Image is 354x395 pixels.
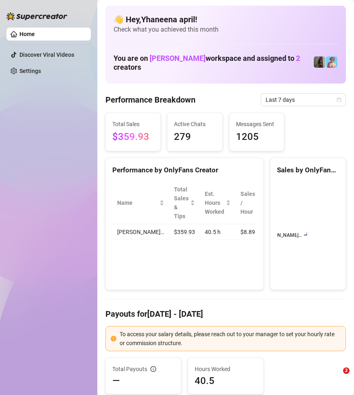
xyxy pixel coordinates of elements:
[240,189,255,216] span: Sales / Hour
[200,224,236,240] td: 40.5 h
[19,31,35,37] a: Home
[6,12,67,20] img: logo-BBDzfeDw.svg
[169,182,200,224] th: Total Sales & Tips
[120,330,341,348] div: To access your salary details, please reach out to your manager to set your hourly rate or commis...
[236,224,266,240] td: $8.89
[112,182,169,224] th: Name
[236,129,277,145] span: 1205
[112,120,154,129] span: Total Sales
[117,198,158,207] span: Name
[112,129,154,145] span: $359.93
[326,367,346,387] iframe: Intercom live chat
[337,97,341,102] span: calendar
[112,224,169,240] td: [PERSON_NAME]…
[174,185,189,221] span: Total Sales & Tips
[277,165,339,176] div: Sales by OnlyFans Creator
[114,14,338,25] h4: 👋 Hey, Yhaneena april !
[236,182,266,224] th: Sales / Hour
[111,336,116,341] span: exclamation-circle
[195,365,257,374] span: Hours Worked
[169,224,200,240] td: $359.93
[150,366,156,372] span: info-circle
[296,54,300,62] span: 2
[150,54,206,62] span: [PERSON_NAME]
[314,56,325,68] img: Brandy
[114,54,313,72] h1: You are on workspace and assigned to creators
[105,94,195,105] h4: Performance Breakdown
[195,374,257,387] span: 40.5
[266,94,341,106] span: Last 7 days
[112,365,147,374] span: Total Payouts
[174,120,215,129] span: Active Chats
[112,165,257,176] div: Performance by OnlyFans Creator
[19,68,41,74] a: Settings
[326,56,337,68] img: Vanessa
[19,52,74,58] a: Discover Viral Videos
[114,25,338,34] span: Check what you achieved this month
[174,129,215,145] span: 279
[205,189,224,216] div: Est. Hours Worked
[343,367,350,374] span: 2
[261,232,302,238] text: [PERSON_NAME]…
[236,120,277,129] span: Messages Sent
[105,308,346,320] h4: Payouts for [DATE] - [DATE]
[112,374,120,387] span: —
